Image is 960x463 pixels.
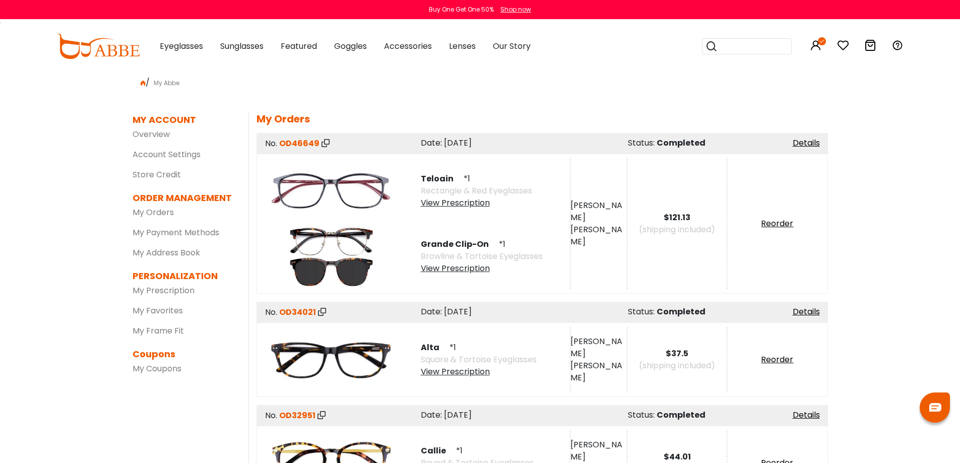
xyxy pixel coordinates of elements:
div: (shipping included) [627,360,727,372]
a: Details [793,306,820,317]
span: Eyeglasses [160,40,203,52]
div: [PERSON_NAME] [570,336,627,360]
span: Status: [628,306,655,317]
span: [DATE] [444,409,472,421]
div: $37.5 [627,348,727,360]
span: No. [265,306,277,318]
div: View Prescription [421,197,532,209]
span: Completed [657,137,706,149]
img: product image [266,224,397,289]
span: Grande Clip-On [421,238,497,250]
a: My Prescription [133,285,195,296]
div: $121.13 [627,212,727,224]
span: Date: [421,137,442,149]
span: Lenses [449,40,476,52]
img: product image [266,327,397,392]
img: abbeglasses.com [57,34,140,59]
span: Completed [657,409,706,421]
span: Status: [628,137,655,149]
dt: Coupons [133,347,233,361]
a: Store Credit [133,169,181,180]
span: Our Story [493,40,531,52]
span: Accessories [384,40,432,52]
span: Featured [281,40,317,52]
div: $44.01 [627,451,727,463]
img: product image [266,158,397,224]
dt: MY ACCOUNT [133,113,196,126]
span: OD32951 [279,410,315,421]
a: My Coupons [133,363,181,374]
div: [PERSON_NAME] [570,360,627,384]
span: Sunglasses [220,40,264,52]
span: OD46649 [279,138,319,149]
a: Overview [133,128,170,140]
span: No. [265,138,277,149]
div: View Prescription [421,262,543,275]
a: My Address Book [133,247,200,258]
span: Callie [421,445,454,456]
div: Shop now [500,5,531,14]
div: [PERSON_NAME] [570,224,627,248]
span: No. [265,410,277,421]
a: My Frame Fit [133,325,184,337]
div: (shipping included) [627,224,727,236]
span: [DATE] [444,137,472,149]
dt: ORDER MANAGEMENT [133,191,233,205]
dt: PERSONALIZATION [133,269,233,283]
span: Rectangle & Red Eyeglasses [421,185,532,196]
span: Status: [628,409,655,421]
span: Alta [421,342,447,353]
span: My Abbe [150,79,183,87]
span: Square & Tortoise Eyeglasses [421,354,537,365]
a: Account Settings [133,149,201,160]
a: My Payment Methods [133,227,219,238]
span: Teloain [421,173,462,184]
a: My Favorites [133,305,183,316]
a: Shop now [495,5,531,14]
img: chat [929,403,941,412]
img: home.png [141,81,146,86]
a: Details [793,409,820,421]
a: Reorder [761,354,793,365]
span: OD34021 [279,306,316,318]
div: [PERSON_NAME] [570,439,627,463]
h5: My Orders [257,113,828,125]
div: [PERSON_NAME] [570,200,627,224]
a: Reorder [761,218,793,229]
span: Goggles [334,40,367,52]
a: Details [793,137,820,149]
div: View Prescription [421,366,537,378]
span: Date: [421,306,442,317]
span: [DATE] [444,306,472,317]
span: Browline & Tortoise Eyeglasses [421,250,543,262]
span: Date: [421,409,442,421]
span: Completed [657,306,706,317]
div: / [133,73,828,89]
a: My Orders [133,207,174,218]
div: Buy One Get One 50% [429,5,494,14]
